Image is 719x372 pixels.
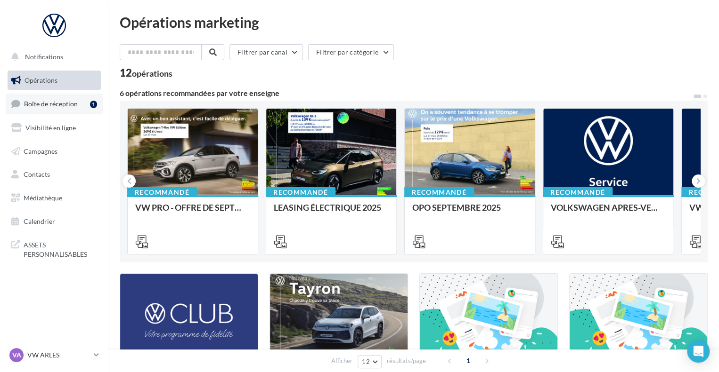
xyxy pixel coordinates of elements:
span: 12 [362,358,370,365]
div: 6 opérations recommandées par votre enseigne [120,89,693,97]
span: Campagnes [24,147,57,155]
a: Opérations [6,71,103,90]
div: Recommandé [127,187,197,198]
button: Notifications [6,47,99,67]
span: VA [12,350,21,360]
span: Notifications [25,53,63,61]
div: LEASING ÉLECTRIQUE 2025 [274,203,389,222]
button: Filtrer par canal [229,44,303,60]
span: Contacts [24,170,50,178]
a: Médiathèque [6,188,103,208]
a: Calendrier [6,212,103,231]
a: ASSETS PERSONNALISABLES [6,235,103,262]
div: Recommandé [266,187,335,198]
div: opérations [132,69,172,78]
div: Opérations marketing [120,15,708,29]
div: OPO SEPTEMBRE 2025 [412,203,527,222]
div: VOLKSWAGEN APRES-VENTE [551,203,666,222]
div: Recommandé [404,187,474,198]
a: Visibilité en ligne [6,118,103,138]
span: Visibilité en ligne [25,124,76,132]
span: Médiathèque [24,194,62,202]
span: Opérations [25,76,57,84]
a: Boîte de réception1 [6,94,103,114]
span: résultats/page [387,356,426,365]
p: VW ARLES [27,350,90,360]
span: 1 [461,353,476,368]
a: VA VW ARLES [8,346,101,364]
div: VW PRO - OFFRE DE SEPTEMBRE 25 [135,203,250,222]
span: Calendrier [24,217,55,225]
div: 12 [120,68,172,78]
div: 1 [90,101,97,108]
div: Open Intercom Messenger [687,340,710,363]
span: Afficher [331,356,352,365]
span: Boîte de réception [24,100,78,108]
div: Recommandé [543,187,613,198]
a: Contacts [6,165,103,184]
button: Filtrer par catégorie [308,44,394,60]
span: ASSETS PERSONNALISABLES [24,238,97,259]
a: Campagnes [6,142,103,161]
button: 12 [358,355,382,368]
